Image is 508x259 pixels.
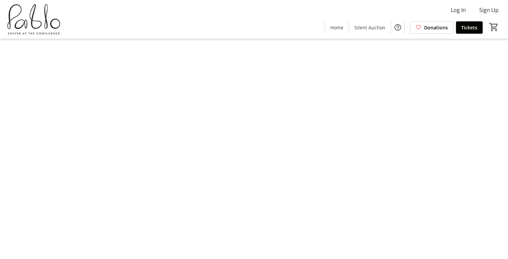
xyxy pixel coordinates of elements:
span: Home [330,24,343,31]
button: Log In [446,5,471,15]
button: Help [391,21,404,34]
a: Home [325,21,349,34]
span: Donations [424,24,448,31]
img: Pablo Center's Logo [4,3,63,36]
span: Tickets [461,24,477,31]
a: Silent Auction [349,21,391,34]
span: Log In [451,6,466,14]
a: Tickets [456,21,483,34]
span: Sign Up [479,6,499,14]
button: Sign Up [474,5,504,15]
a: Donations [410,21,453,34]
button: Cart [488,21,500,33]
span: Silent Auction [354,24,385,31]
